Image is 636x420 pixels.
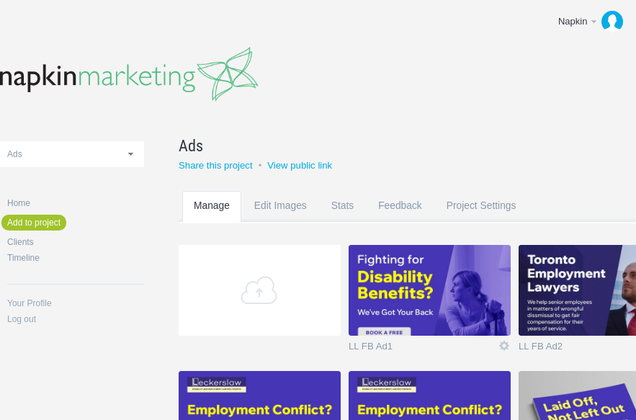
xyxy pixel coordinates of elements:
[320,191,365,248] a: Stats
[435,191,528,248] a: Project Settings
[267,160,332,171] a: View public link
[179,245,341,336] a: Add
[179,160,253,171] a: Share this project
[7,315,144,323] a: Log out
[7,254,144,262] a: Timeline
[601,11,623,32] img: 962c44cf9417398e979bba9dc8fee69e
[1,215,66,231] a: Add to project
[349,245,511,336] img: napkinmarketing_sisr9p_thumb.jpg
[349,341,498,356] a: LL FB Ad1
[7,199,144,207] a: Home
[498,339,511,352] a: Icon
[259,160,262,171] small: •
[367,191,434,248] a: Feedback
[7,299,144,308] a: Your Profile
[179,134,203,157] span: Ads
[558,14,588,29] div: Napkin
[547,7,629,36] a: Napkin
[182,191,241,248] a: Manage
[243,191,318,248] a: Edit Images
[7,149,22,159] span: Ads
[7,238,144,246] a: Clients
